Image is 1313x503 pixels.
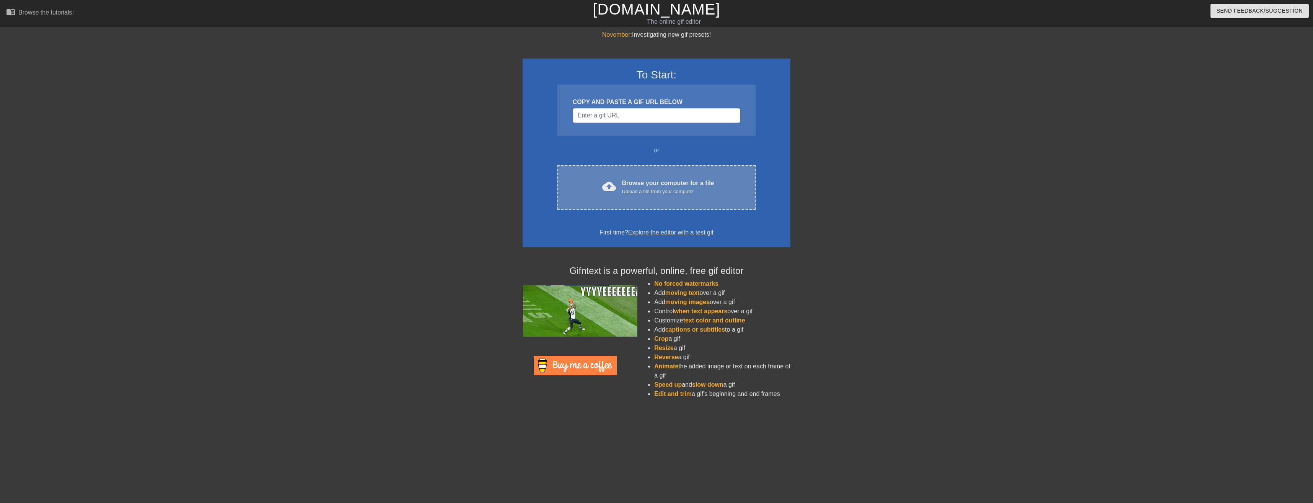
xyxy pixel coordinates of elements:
span: Send Feedback/Suggestion [1217,6,1303,16]
span: Animate [654,363,678,370]
span: Reverse [654,354,678,360]
li: a gif's beginning and end frames [654,389,790,399]
a: [DOMAIN_NAME] [593,1,720,18]
li: a gif [654,343,790,353]
li: Control over a gif [654,307,790,316]
div: Upload a file from your computer [622,188,714,195]
li: Add to a gif [654,325,790,334]
div: or [542,146,771,155]
span: menu_book [6,7,15,16]
span: text color and outline [683,317,745,324]
span: Resize [654,345,674,351]
span: November: [602,31,632,38]
span: No forced watermarks [654,280,718,287]
li: Add over a gif [654,298,790,307]
img: football_small.gif [523,285,637,337]
h3: To Start: [533,68,780,81]
div: The online gif editor [441,17,906,26]
li: a gif [654,334,790,343]
li: the added image or text on each frame of a gif [654,362,790,380]
a: Browse the tutorials! [6,7,74,19]
li: and a gif [654,380,790,389]
a: Explore the editor with a test gif [628,229,714,236]
span: captions or subtitles [665,326,725,333]
li: a gif [654,353,790,362]
span: Edit and trim [654,391,692,397]
span: cloud_upload [602,179,616,193]
button: Send Feedback/Suggestion [1210,4,1309,18]
span: slow down [692,381,723,388]
li: Customize [654,316,790,325]
input: Username [573,108,740,123]
span: Crop [654,335,668,342]
li: Add over a gif [654,288,790,298]
div: Browse the tutorials! [18,9,74,16]
span: when text appears [674,308,728,314]
div: First time? [533,228,780,237]
h4: Gifntext is a powerful, online, free gif editor [523,265,790,277]
div: COPY AND PASTE A GIF URL BELOW [573,98,740,107]
img: Buy Me A Coffee [534,356,617,375]
div: Browse your computer for a file [622,179,714,195]
span: moving images [665,299,710,305]
span: moving text [665,290,700,296]
span: Speed up [654,381,682,388]
div: Investigating new gif presets! [523,30,790,39]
